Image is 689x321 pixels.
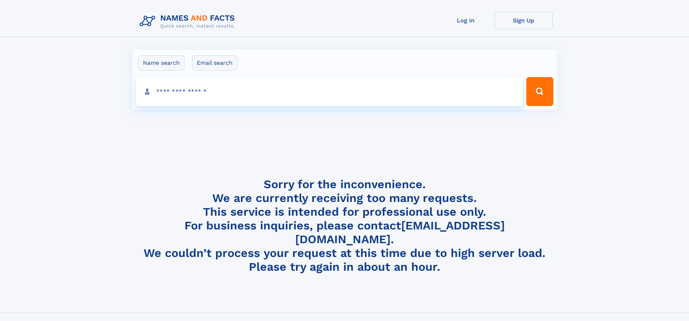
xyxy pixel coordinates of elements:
[526,77,553,106] button: Search Button
[192,55,237,71] label: Email search
[136,77,523,106] input: search input
[138,55,184,71] label: Name search
[137,12,241,31] img: Logo Names and Facts
[437,12,495,29] a: Log In
[295,219,505,246] a: [EMAIL_ADDRESS][DOMAIN_NAME]
[495,12,553,29] a: Sign Up
[137,177,553,274] h4: Sorry for the inconvenience. We are currently receiving too many requests. This service is intend...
